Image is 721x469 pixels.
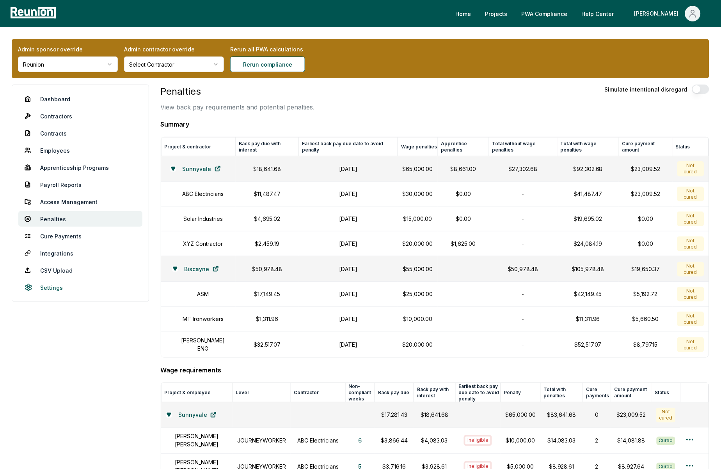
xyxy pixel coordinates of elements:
[442,215,485,223] p: $0.00
[677,262,704,277] div: Not cured
[588,411,606,419] div: 0
[656,408,676,423] div: Not cured
[494,165,553,173] p: $27,302.68
[240,290,294,298] p: $17,149.45
[183,240,223,248] h1: XYZ Contractor
[438,138,489,156] th: Apprentice penalties
[18,143,142,158] a: Employees
[657,437,675,445] div: Cured
[375,383,414,402] th: Back pay due
[419,437,451,445] p: $4,083.03
[18,108,142,124] a: Contractors
[442,190,485,198] p: $0.00
[18,280,142,295] a: Settings
[505,437,536,445] p: $10,000.00
[403,340,433,349] p: $20,000.00
[479,6,514,21] a: Projects
[489,307,558,331] td: -
[18,263,142,278] a: CSV Upload
[178,261,225,277] a: Biscayne
[616,411,647,419] div: $23,009.52
[652,383,681,402] th: Status
[304,315,393,323] h1: [DATE]
[304,190,393,198] h1: [DATE]
[489,331,558,358] td: -
[464,435,492,446] button: Ineligible
[501,383,540,402] th: Penalty
[616,437,647,445] div: $14,081.88
[237,437,286,445] h1: JOURNEYWORKER
[380,437,409,445] p: $3,866.44
[197,290,209,298] h1: ASM
[623,165,668,173] div: $23,009.52
[677,212,704,226] div: Not cured
[623,265,668,273] div: $19,650.37
[562,290,614,298] p: $42,149.45
[677,287,704,301] div: Not cured
[352,433,368,448] button: 6
[489,231,558,256] td: -
[18,45,118,53] label: Admin sponsor override
[166,432,228,449] h1: [PERSON_NAME] [PERSON_NAME]
[562,165,614,173] p: $92,302.68
[623,290,668,298] div: $5,192.72
[304,215,393,223] h1: [DATE]
[230,45,330,53] label: Rerun all PWA calculations
[345,383,375,402] th: Non-compliant weeks
[403,265,433,273] p: $55,000.00
[240,340,294,349] p: $32,517.07
[124,45,224,53] label: Admin contractor override
[295,437,341,445] h1: ABC Electricians
[403,290,433,298] p: $25,000.00
[183,215,223,223] h1: Solar Industries
[634,6,682,21] div: [PERSON_NAME]
[623,190,668,198] div: $23,009.52
[605,85,687,93] label: Simulate intentional disregard
[240,190,294,198] p: $11,487.47
[18,228,142,244] a: Cure Payments
[414,383,455,402] th: Back pay with interest
[449,6,713,21] nav: Main
[558,138,619,156] th: Total with wage penalties
[588,437,606,445] div: 2
[583,383,611,402] th: Cure payments
[236,138,299,156] th: Back pay due with interest
[489,206,558,231] td: -
[562,340,614,349] p: $52,517.07
[291,383,345,402] th: Contractor
[545,411,578,419] p: $83,641.68
[623,240,668,248] div: $0.00
[449,6,478,21] a: Home
[677,161,704,176] div: Not cured
[562,240,614,248] p: $24,084.19
[562,215,614,223] p: $19,695.02
[230,56,305,72] button: Rerun compliance
[233,383,291,402] th: Level
[515,6,574,21] a: PWA Compliance
[403,240,433,248] p: $20,000.00
[403,315,433,323] p: $10,000.00
[540,383,583,402] th: Total with penalties
[403,190,433,198] p: $30,000.00
[304,240,393,248] h1: [DATE]
[403,215,433,223] p: $15,000.00
[240,265,294,273] p: $50,978.48
[398,138,438,156] th: Wage penalties
[575,6,620,21] a: Help Center
[183,315,224,323] h1: MT Ironworkers
[494,265,553,273] p: $50,978.48
[677,236,704,251] div: Not cured
[299,138,398,156] th: Earliest back pay due date to avoid penalty
[623,215,668,223] div: $0.00
[240,315,294,323] p: $1,311.96
[18,160,142,175] a: Apprenticeship Programs
[677,312,704,326] div: Not cured
[18,91,142,107] a: Dashboard
[489,138,558,156] th: Total without wage penalties
[419,411,451,419] p: $18,641.68
[562,190,614,198] p: $41,487.47
[161,85,315,99] h3: Penalties
[562,265,614,273] p: $105,978.48
[623,315,668,323] div: $5,660.50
